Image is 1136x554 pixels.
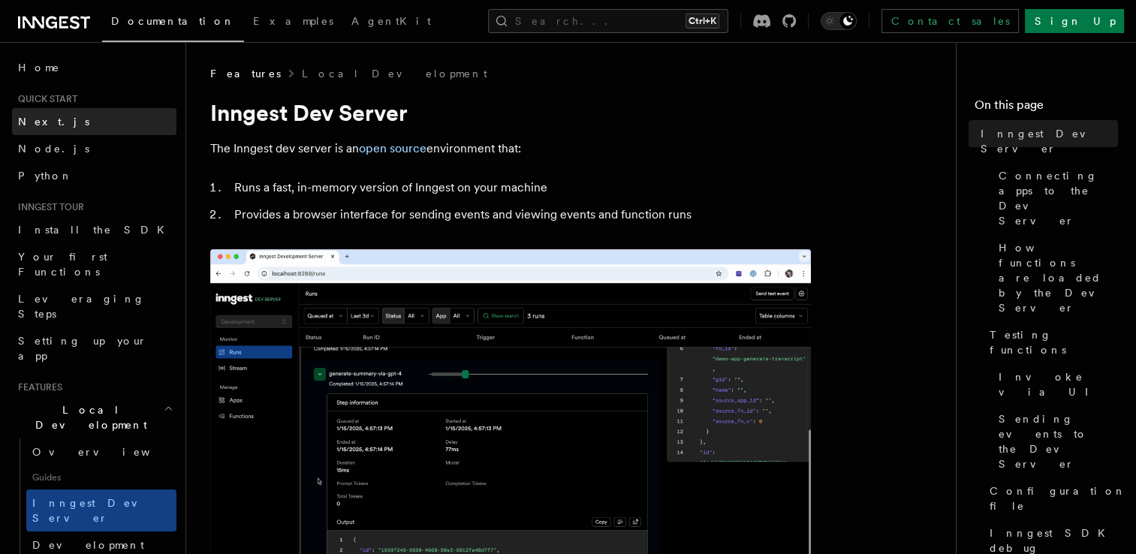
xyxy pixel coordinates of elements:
a: Local Development [302,66,487,81]
kbd: Ctrl+K [686,14,719,29]
a: Python [12,162,176,189]
span: Documentation [111,15,235,27]
span: Inngest Dev Server [981,126,1118,156]
span: AgentKit [351,15,431,27]
a: Overview [26,438,176,465]
span: Invoke via UI [999,369,1118,399]
a: Inngest Dev Server [975,120,1118,162]
span: Features [12,381,62,393]
span: Inngest Dev Server [32,497,161,524]
span: How functions are loaded by the Dev Server [999,240,1118,315]
span: Python [18,170,73,182]
span: Examples [253,15,333,27]
a: Sign Up [1025,9,1124,33]
span: Local Development [12,402,164,432]
a: How functions are loaded by the Dev Server [993,234,1118,321]
span: Testing functions [990,327,1118,357]
span: Overview [32,446,187,458]
button: Local Development [12,396,176,438]
span: Setting up your app [18,335,147,362]
span: Install the SDK [18,224,173,236]
a: Invoke via UI [993,363,1118,405]
span: Configuration file [990,483,1126,513]
h1: Inngest Dev Server [210,99,811,126]
a: Documentation [102,5,244,42]
span: Inngest tour [12,201,84,213]
span: Sending events to the Dev Server [999,411,1118,471]
button: Toggle dark mode [821,12,857,30]
span: Next.js [18,116,89,128]
button: Search...Ctrl+K [488,9,728,33]
a: Examples [244,5,342,41]
a: Setting up your app [12,327,176,369]
span: Features [210,66,281,81]
a: Node.js [12,135,176,162]
a: Install the SDK [12,216,176,243]
a: Connecting apps to the Dev Server [993,162,1118,234]
a: Next.js [12,108,176,135]
span: Your first Functions [18,251,107,278]
a: open source [359,141,426,155]
span: Home [18,60,60,75]
span: Connecting apps to the Dev Server [999,168,1118,228]
span: Guides [26,465,176,489]
li: Provides a browser interface for sending events and viewing events and function runs [230,204,811,225]
p: The Inngest dev server is an environment that: [210,138,811,159]
a: Leveraging Steps [12,285,176,327]
li: Runs a fast, in-memory version of Inngest on your machine [230,177,811,198]
h4: On this page [975,96,1118,120]
a: Home [12,54,176,81]
a: Contact sales [881,9,1019,33]
a: AgentKit [342,5,440,41]
a: Configuration file [984,477,1118,519]
a: Sending events to the Dev Server [993,405,1118,477]
span: Quick start [12,93,77,105]
span: Leveraging Steps [18,293,145,320]
span: Node.js [18,143,89,155]
a: Inngest Dev Server [26,489,176,531]
a: Testing functions [984,321,1118,363]
a: Your first Functions [12,243,176,285]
